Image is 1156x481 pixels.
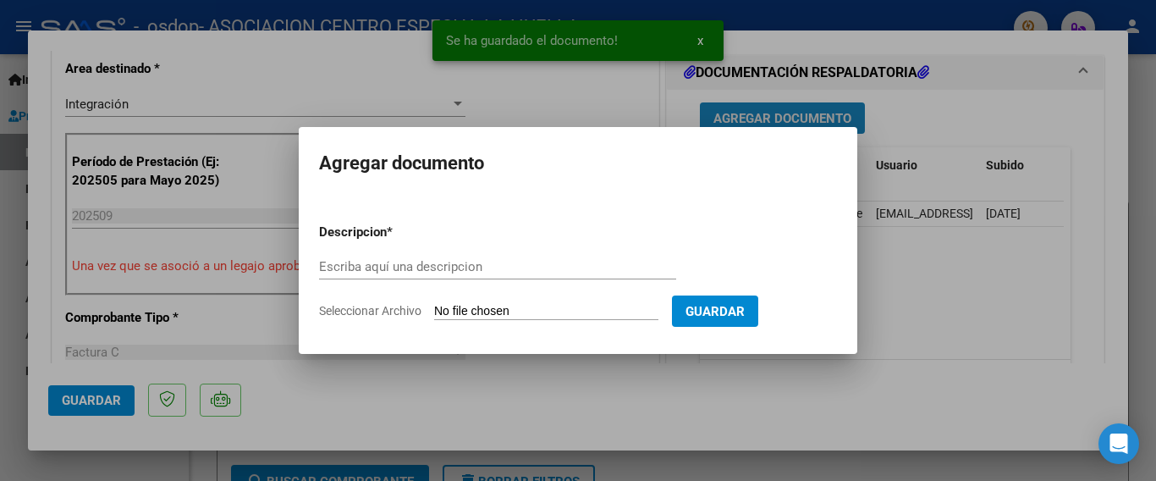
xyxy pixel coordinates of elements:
p: Descripcion [319,223,475,242]
span: Seleccionar Archivo [319,304,421,318]
button: Guardar [672,296,758,327]
h2: Agregar documento [319,147,837,180]
div: Open Intercom Messenger [1098,423,1139,464]
span: Guardar [685,304,745,319]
